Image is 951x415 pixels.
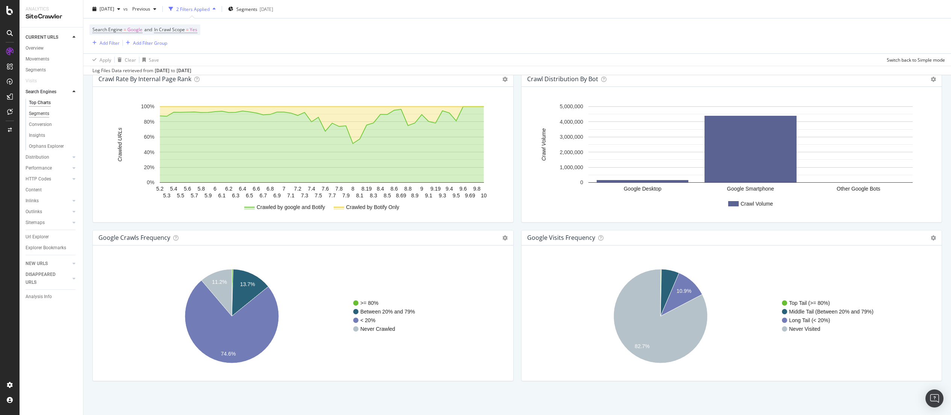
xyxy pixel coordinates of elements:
[260,6,273,12] div: [DATE]
[177,67,191,74] div: [DATE]
[139,54,159,66] button: Save
[98,74,191,84] h4: Crawl Rate By Internal Page Rank
[360,309,415,315] text: Between 20% and 79%
[26,66,46,74] div: Segments
[163,192,171,198] text: 5.3
[198,186,205,192] text: 5.8
[360,300,378,306] text: >= 80%
[154,26,185,33] span: In Crawl Scope
[29,121,52,129] div: Conversion
[133,39,167,46] div: Add Filter Group
[528,257,933,375] div: A chart.
[236,6,257,12] span: Segments
[925,389,943,407] div: Open Intercom Messenger
[396,192,406,198] text: 8.69
[26,33,58,41] div: CURRENT URLS
[741,201,773,207] text: Crawl Volume
[559,119,583,125] text: 4,000,000
[361,186,372,192] text: 8.19
[99,99,504,216] div: A chart.
[931,235,936,241] i: Options
[144,149,154,155] text: 40%
[186,26,189,33] span: =
[29,142,78,150] a: Orphans Explorer
[336,186,343,192] text: 7.8
[129,6,150,12] span: Previous
[29,110,49,118] div: Segments
[125,56,136,63] div: Clear
[26,208,42,216] div: Outlinks
[26,66,78,74] a: Segments
[190,24,197,35] span: Yes
[420,186,423,192] text: 9
[465,192,475,198] text: 9.69
[26,186,78,194] a: Content
[144,134,154,140] text: 60%
[26,33,70,41] a: CURRENT URLS
[294,186,302,192] text: 7.2
[356,192,364,198] text: 8.1
[26,153,70,161] a: Distribution
[123,38,167,47] button: Add Filter Group
[98,233,170,243] h4: google Crawls Frequency
[274,192,281,198] text: 6.9
[100,6,114,12] span: 2025 Sep. 8th
[26,77,44,85] a: Visits
[221,351,236,357] text: 74.6%
[411,192,419,198] text: 8.9
[166,3,219,15] button: 2 Filters Applied
[502,77,508,82] i: Options
[301,192,308,198] text: 7.3
[29,99,78,107] a: Top Charts
[147,180,154,186] text: 0%
[253,186,260,192] text: 6.6
[26,197,70,205] a: Inlinks
[623,186,661,192] text: Google Desktop
[540,128,546,161] text: Crawl Volume
[26,175,51,183] div: HTTP Codes
[439,192,446,198] text: 9.3
[213,186,216,192] text: 6
[155,67,169,74] div: [DATE]
[257,204,325,210] text: Crawled by google and Botify
[789,309,874,315] text: Middle Tail (Between 20% and 79%)
[580,180,583,186] text: 0
[29,110,78,118] a: Segments
[232,192,240,198] text: 6.3
[26,55,78,63] a: Movements
[29,142,64,150] div: Orphans Explorer
[26,55,49,63] div: Movements
[559,149,583,155] text: 2,000,000
[100,56,111,63] div: Apply
[225,3,276,15] button: Segments[DATE]
[29,132,78,139] a: Insights
[789,300,830,306] text: Top Tail (>= 80%)
[404,186,412,192] text: 8.8
[212,279,227,285] text: 11.2%
[26,197,39,205] div: Inlinks
[92,26,122,33] span: Search Engine
[727,186,774,192] text: Google Smartphone
[884,54,945,66] button: Switch back to Simple mode
[384,192,391,198] text: 8.5
[26,271,64,286] div: DISAPPEARED URLS
[527,74,598,84] h4: Crawl Distribution By Bot
[260,192,267,198] text: 6.7
[99,257,504,375] div: A chart.
[502,235,508,241] i: Options
[127,24,142,35] span: Google
[26,164,52,172] div: Performance
[26,12,77,21] div: SiteCrawler
[446,186,453,192] text: 9.4
[240,281,255,287] text: 13.7%
[239,186,246,192] text: 6.4
[89,54,111,66] button: Apply
[144,119,154,125] text: 80%
[377,186,384,192] text: 8.4
[92,67,191,74] div: Log Files Data retrieved from to
[527,233,595,243] h4: google Visits Frequency
[177,192,184,198] text: 5.5
[149,56,159,63] div: Save
[26,293,78,301] a: Analysis Info
[26,88,56,96] div: Search Engines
